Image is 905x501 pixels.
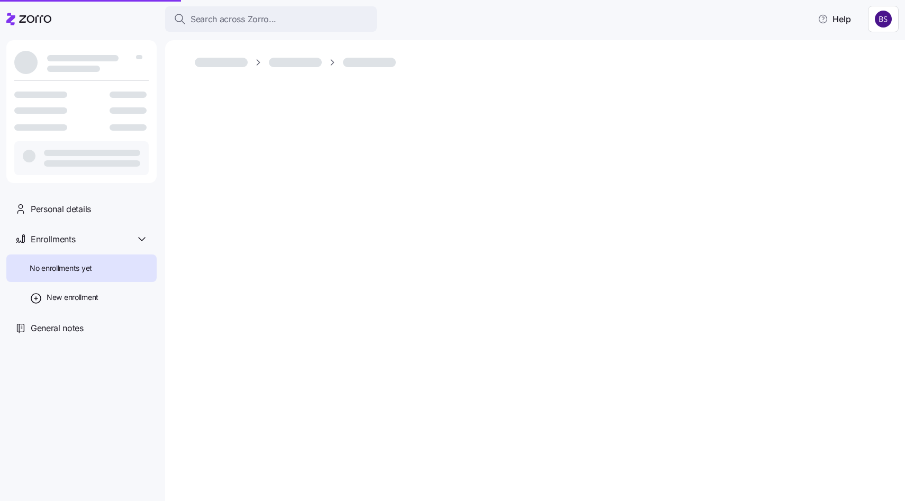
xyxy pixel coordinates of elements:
span: Search across Zorro... [191,13,276,26]
span: Help [818,13,851,25]
button: Help [809,8,859,30]
span: Enrollments [31,233,75,246]
span: Personal details [31,203,91,216]
span: General notes [31,322,84,335]
span: No enrollments yet [30,263,92,274]
img: 70e1238b338d2f51ab0eff200587d663 [875,11,892,28]
span: New enrollment [47,292,98,303]
button: Search across Zorro... [165,6,377,32]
